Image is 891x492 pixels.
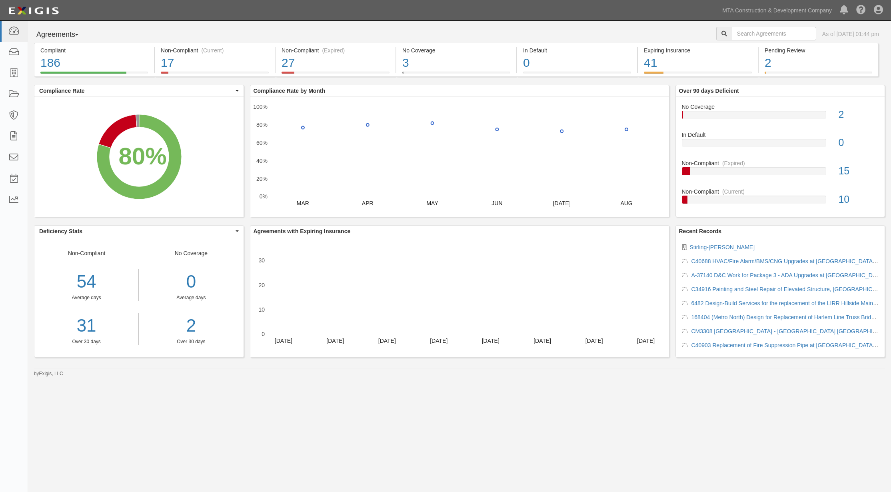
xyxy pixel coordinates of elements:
[765,54,872,72] div: 2
[282,54,390,72] div: 27
[40,46,148,54] div: Compliant
[6,4,61,18] img: logo-5460c22ac91f19d4615b14bd174203de0afe785f0fc80cf4dbbc73dc1793850b.png
[259,193,267,200] text: 0%
[145,294,237,301] div: Average days
[553,200,570,206] text: [DATE]
[491,200,502,206] text: JUN
[362,200,373,206] text: APR
[732,27,816,40] input: Search Agreements
[282,46,390,54] div: Non-Compliant (Expired)
[832,164,885,178] div: 15
[676,188,885,196] div: Non-Compliant
[682,159,879,188] a: Non-Compliant(Expired)15
[40,54,148,72] div: 186
[426,200,438,206] text: MAY
[759,72,879,78] a: Pending Review2
[254,228,351,234] b: Agreements with Expiring Insurance
[262,331,265,337] text: 0
[644,54,752,72] div: 41
[155,72,275,78] a: Non-Compliant(Current)17
[691,272,884,278] a: A-37140 D&C Work for Package 3 - ADA Upgrades at [GEOGRAPHIC_DATA]
[644,46,752,54] div: Expiring Insurance
[34,370,63,377] small: by
[256,158,267,164] text: 40%
[118,139,166,174] div: 80%
[679,228,722,234] b: Recent Records
[481,338,499,344] text: [DATE]
[822,30,879,38] div: As of [DATE] 01:44 pm
[145,269,237,294] div: 0
[676,159,885,167] div: Non-Compliant
[676,131,885,139] div: In Default
[161,46,269,54] div: Non-Compliant (Current)
[34,72,154,78] a: Compliant186
[276,72,396,78] a: Non-Compliant(Expired)27
[296,200,309,206] text: MAR
[722,159,745,167] div: (Expired)
[402,54,510,72] div: 3
[145,313,237,338] a: 2
[430,338,447,344] text: [DATE]
[832,136,885,150] div: 0
[254,88,326,94] b: Compliance Rate by Month
[523,46,631,54] div: In Default
[765,46,872,54] div: Pending Review
[691,314,880,320] a: 168404 (Metro North) Design for Replacement of Harlem Line Truss Bridges
[34,338,138,345] div: Over 30 days
[256,122,267,128] text: 80%
[34,313,138,338] a: 31
[258,282,265,288] text: 20
[682,188,879,210] a: Non-Compliant(Current)10
[322,46,345,54] div: (Expired)
[39,371,63,376] a: Exigis, LLC
[258,306,265,313] text: 10
[832,192,885,207] div: 10
[637,338,655,344] text: [DATE]
[34,269,138,294] div: 54
[856,6,866,15] i: Help Center - Complianz
[145,338,237,345] div: Over 30 days
[396,72,516,78] a: No Coverage3
[676,103,885,111] div: No Coverage
[682,103,879,131] a: No Coverage2
[201,46,224,54] div: (Current)
[250,97,669,217] svg: A chart.
[256,175,267,182] text: 20%
[34,85,244,96] button: Compliance Rate
[250,237,669,357] svg: A chart.
[326,338,344,344] text: [DATE]
[274,338,292,344] text: [DATE]
[34,226,244,237] button: Deficiency Stats
[34,249,139,345] div: Non-Compliant
[253,104,268,110] text: 100%
[718,2,836,18] a: MTA Construction & Development Company
[638,72,758,78] a: Expiring Insurance41
[39,87,234,95] span: Compliance Rate
[585,338,603,344] text: [DATE]
[34,27,94,43] button: Agreements
[258,257,265,264] text: 30
[517,72,637,78] a: In Default0
[832,108,885,122] div: 2
[679,88,739,94] b: Over 90 days Deficient
[139,249,243,345] div: No Coverage
[34,97,244,217] svg: A chart.
[620,200,632,206] text: AUG
[378,338,396,344] text: [DATE]
[402,46,510,54] div: No Coverage
[533,338,551,344] text: [DATE]
[682,131,879,159] a: In Default0
[722,188,745,196] div: (Current)
[161,54,269,72] div: 17
[256,140,267,146] text: 60%
[523,54,631,72] div: 0
[690,244,755,250] a: Stirling-[PERSON_NAME]
[34,294,138,301] div: Average days
[39,227,234,235] span: Deficiency Stats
